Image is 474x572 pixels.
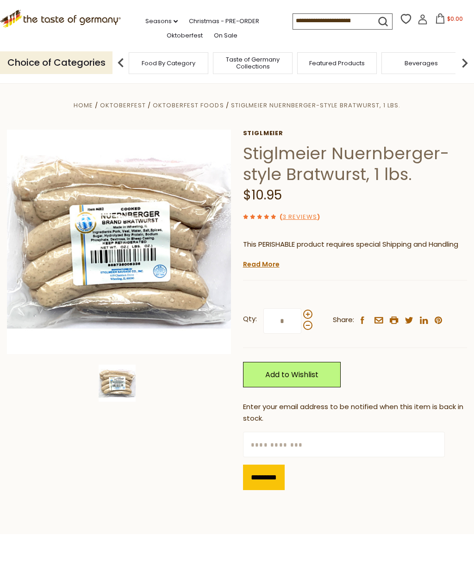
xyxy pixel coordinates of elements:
[455,54,474,72] img: next arrow
[243,313,257,325] strong: Qty:
[243,401,467,424] div: Enter your email address to be notified when this item is back in stock.
[243,143,467,185] h1: Stiglmeier Nuernberger-style Bratwurst, 1 lbs.
[309,60,365,67] a: Featured Products
[167,31,203,41] a: Oktoberfest
[214,31,237,41] a: On Sale
[405,60,438,67] a: Beverages
[231,101,400,110] a: Stiglmeier Nuernberger-style Bratwurst, 1 lbs.
[263,308,301,334] input: Qty:
[153,101,224,110] a: Oktoberfest Foods
[282,212,317,222] a: 3 Reviews
[243,239,467,250] p: This PERISHABLE product requires special Shipping and Handling
[7,130,231,354] img: Stiglmeier Nuernberger-style Bratwurst, 1 lbs.
[145,16,178,26] a: Seasons
[216,56,290,70] a: Taste of Germany Collections
[447,15,463,23] span: $0.00
[99,365,136,402] img: Stiglmeier Nuernberger-style Bratwurst, 1 lbs.
[251,257,467,269] li: We will ship this product in heat-protective packaging and ice.
[243,186,282,204] span: $10.95
[333,314,354,326] span: Share:
[243,260,280,269] a: Read More
[430,13,469,27] button: $0.00
[100,101,146,110] a: Oktoberfest
[243,362,341,387] a: Add to Wishlist
[280,212,320,221] span: ( )
[112,54,130,72] img: previous arrow
[189,16,259,26] a: Christmas - PRE-ORDER
[142,60,195,67] a: Food By Category
[74,101,93,110] a: Home
[243,130,467,137] a: Stiglmeier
